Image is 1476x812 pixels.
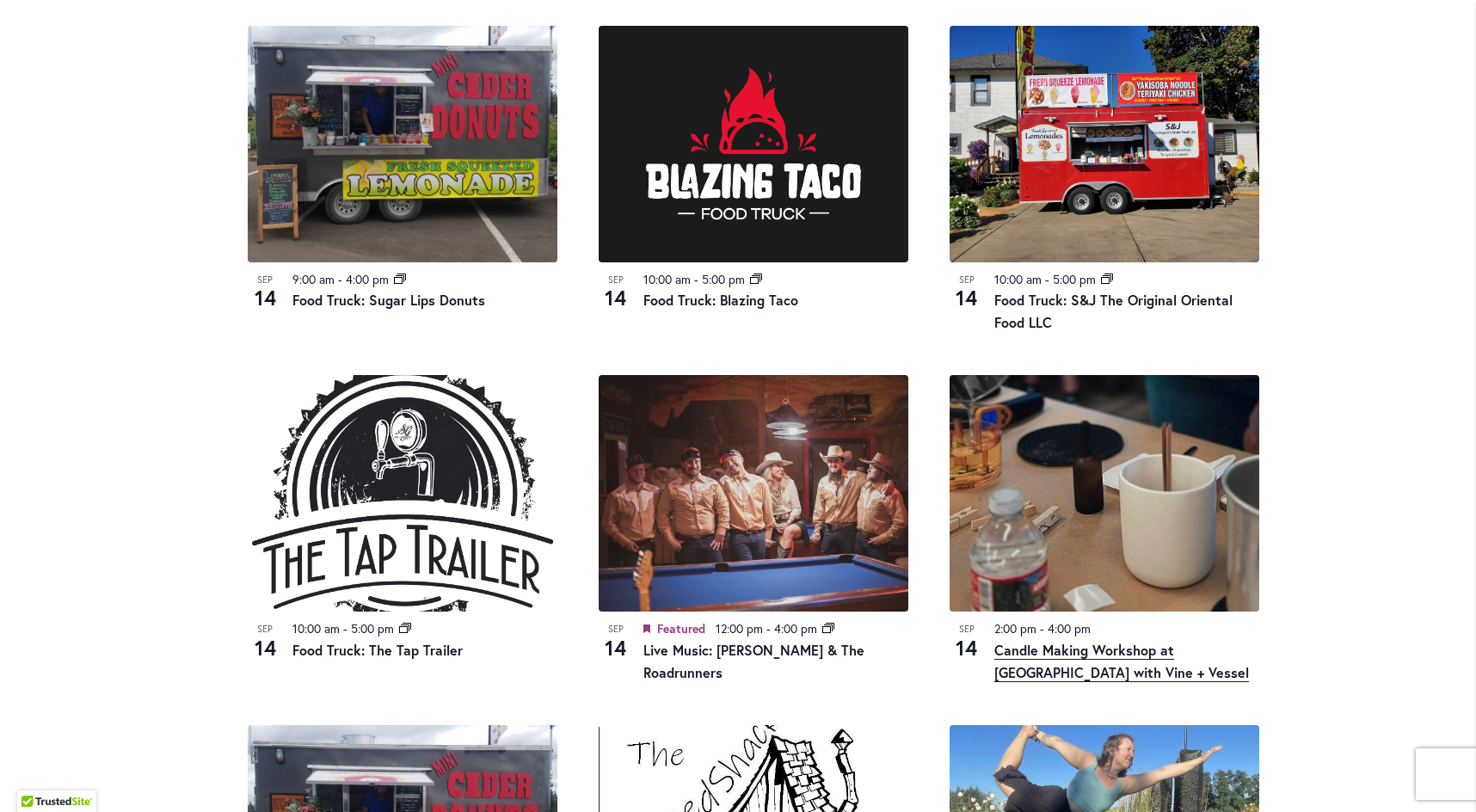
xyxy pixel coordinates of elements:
[338,271,342,287] span: -
[950,26,1259,262] img: Food Cart – S&J “The Original Oriental Food”
[292,620,340,637] time: 10:00 am
[994,291,1233,331] a: Food Truck: S&J The Original Oriental Food LLC
[13,751,61,799] iframe: Launch Accessibility Center
[694,271,698,287] span: -
[599,633,633,662] span: 14
[599,26,908,262] img: Blazing Taco Food Truck
[292,641,463,659] a: Food Truck: The Tap Trailer
[343,620,347,637] span: -
[248,622,282,637] span: Sep
[346,271,389,287] time: 4:00 pm
[643,271,691,287] time: 10:00 am
[950,283,984,312] span: 14
[766,620,771,637] span: -
[1053,271,1096,287] time: 5:00 pm
[643,291,798,309] a: Food Truck: Blazing Taco
[950,273,984,287] span: Sep
[599,273,633,287] span: Sep
[994,271,1042,287] time: 10:00 am
[716,620,763,637] time: 12:00 pm
[774,620,817,637] time: 4:00 pm
[950,375,1259,612] img: 93f53704220c201f2168fc261161dde5
[1045,271,1049,287] span: -
[994,641,1249,682] a: Candle Making Workshop at [GEOGRAPHIC_DATA] with Vine + Vessel
[1040,620,1044,637] span: -
[292,271,335,287] time: 9:00 am
[643,619,650,639] em: Featured
[643,641,864,681] a: Live Music: [PERSON_NAME] & The Roadrunners
[248,633,282,662] span: 14
[702,271,745,287] time: 5:00 pm
[351,620,394,637] time: 5:00 pm
[950,622,984,637] span: Sep
[599,375,908,612] img: Live Music: Olivia Harms and the Roadrunners
[599,622,633,637] span: Sep
[248,273,282,287] span: Sep
[248,375,557,612] img: Food Truck: The Tap Trailer
[248,26,557,262] img: Food Truck: Sugar Lips Apple Cider Donuts
[657,620,705,637] span: Featured
[248,283,282,312] span: 14
[599,283,633,312] span: 14
[292,291,485,309] a: Food Truck: Sugar Lips Donuts
[950,633,984,662] span: 14
[994,620,1036,637] time: 2:00 pm
[1048,620,1091,637] time: 4:00 pm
